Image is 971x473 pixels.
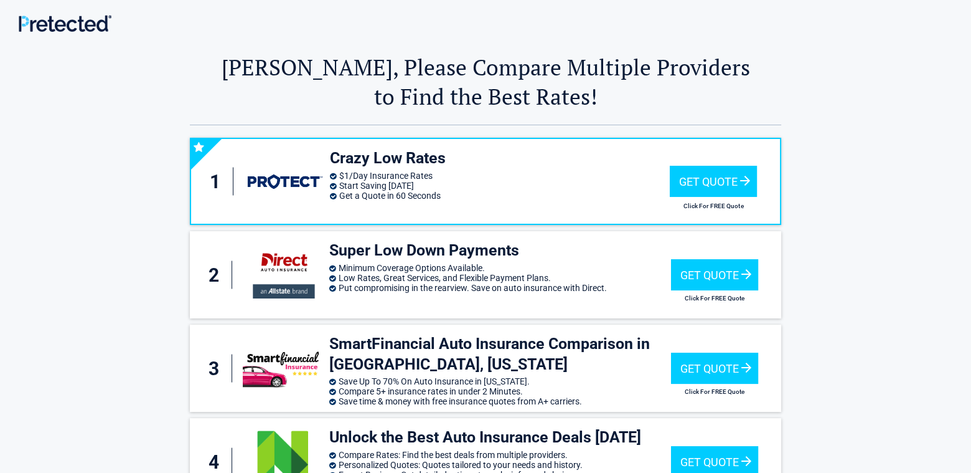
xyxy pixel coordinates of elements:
[330,181,670,191] li: Start Saving [DATE]
[670,166,757,197] div: Get Quote
[671,295,758,302] h2: Click For FREE Quote
[202,355,232,383] div: 3
[330,148,670,169] h3: Crazy Low Rates
[670,203,757,209] h2: Click For FREE Quote
[329,273,670,283] li: Low Rates, Great Services, and Flexible Payment Plans.
[671,353,758,384] div: Get Quote
[329,396,670,406] li: Save time & money with free insurance quotes from A+ carriers.
[329,450,670,460] li: Compare Rates: Find the best deals from multiple providers.
[329,283,670,293] li: Put compromising in the rearview. Save on auto insurance with Direct.
[202,261,232,289] div: 2
[243,244,323,306] img: directauto's logo
[671,259,758,290] div: Get Quote
[204,168,233,196] div: 1
[19,15,111,32] img: Main Logo
[330,191,670,201] li: Get a Quote in 60 Seconds
[330,171,670,181] li: $1/Day Insurance Rates
[243,349,323,388] img: smartfinancial's logo
[329,241,670,261] h3: Super Low Down Payments
[329,460,670,470] li: Personalized Quotes: Quotes tailored to your needs and history.
[329,334,670,375] h3: SmartFinancial Auto Insurance Comparison in [GEOGRAPHIC_DATA], [US_STATE]
[671,388,758,395] h2: Click For FREE Quote
[190,52,781,111] h2: [PERSON_NAME], Please Compare Multiple Providers to Find the Best Rates!
[244,162,324,201] img: protect's logo
[329,263,670,273] li: Minimum Coverage Options Available.
[329,376,670,386] li: Save Up To 70% On Auto Insurance in [US_STATE].
[329,428,670,448] h3: Unlock the Best Auto Insurance Deals [DATE]
[329,386,670,396] li: Compare 5+ insurance rates in under 2 Minutes.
